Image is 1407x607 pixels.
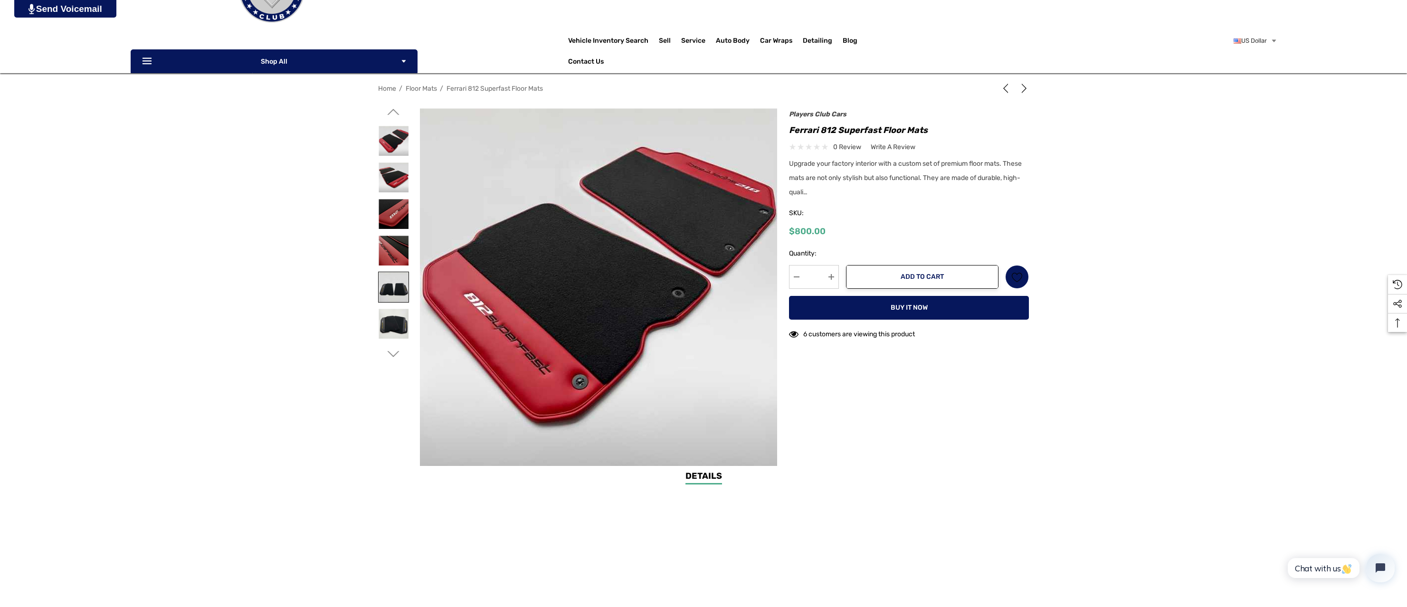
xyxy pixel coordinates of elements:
[716,31,760,50] a: Auto Body
[568,57,604,68] a: Contact Us
[789,160,1022,196] span: Upgrade your factory interior with a custom set of premium floor mats. These mats are not only st...
[379,162,409,192] img: Ferrari 812 Superfast Floor Mats
[400,58,407,65] svg: Icon Arrow Down
[379,199,409,229] img: Ferrari 812 Superfast Floor Mats
[447,85,543,93] a: Ferrari 812 Superfast Floor Mats
[379,272,409,302] img: Ferrari 812 Superfast Floor Mats
[760,31,803,50] a: Car Wraps
[568,37,648,47] a: Vehicle Inventory Search
[843,37,857,47] a: Blog
[1012,272,1023,283] svg: Wish List
[1016,84,1029,93] a: Next
[378,80,1029,97] nav: Breadcrumb
[789,296,1029,320] button: Buy it now
[789,325,915,340] div: 6 customers are viewing this product
[379,236,409,266] img: Ferrari 812 Superfast Floor Mats
[378,85,396,93] a: Home
[789,123,1029,138] h1: Ferrari 812 Superfast Floor Mats
[29,4,35,14] img: PjwhLS0gR2VuZXJhdG9yOiBHcmF2aXQuaW8gLS0+PHN2ZyB4bWxucz0iaHR0cDovL3d3dy53My5vcmcvMjAwMC9zdmciIHhtb...
[760,37,792,47] span: Car Wraps
[681,37,705,47] span: Service
[871,143,915,152] span: Write a Review
[379,309,409,339] img: Ferrari 812 Superfast Floor Mats
[379,126,409,156] img: Ferrari 812 Superfast Floor Mats
[803,31,843,50] a: Detailing
[1005,265,1029,289] a: Wish List
[1001,84,1014,93] a: Previous
[833,141,861,153] span: 0 review
[789,207,837,220] span: SKU:
[388,106,399,118] svg: Go to slide 1 of 3
[1277,546,1403,590] iframe: Tidio Chat
[789,248,839,259] label: Quantity:
[685,470,722,484] a: Details
[681,31,716,50] a: Service
[1393,299,1402,309] svg: Social Media
[871,141,915,153] a: Write a Review
[141,56,155,67] svg: Icon Line
[388,348,399,360] svg: Go to slide 3 of 3
[659,37,671,47] span: Sell
[846,265,998,289] button: Add to Cart
[716,37,750,47] span: Auto Body
[803,37,832,47] span: Detailing
[659,31,681,50] a: Sell
[406,85,437,93] a: Floor Mats
[1388,318,1407,328] svg: Top
[131,49,418,73] p: Shop All
[1234,31,1277,50] a: USD
[789,226,826,237] span: $800.00
[789,110,846,118] a: Players Club Cars
[1393,280,1402,289] svg: Recently Viewed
